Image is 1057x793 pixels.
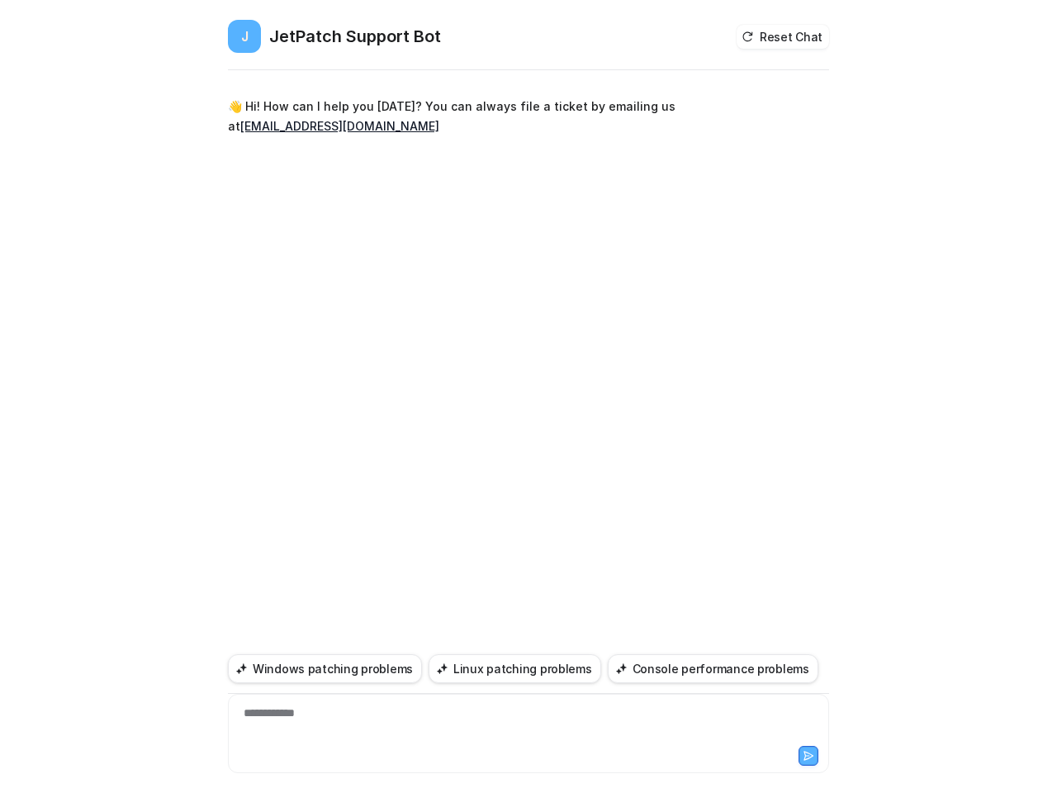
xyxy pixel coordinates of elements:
[228,654,422,683] button: Windows patching problems
[608,654,818,683] button: Console performance problems
[240,119,439,133] a: [EMAIL_ADDRESS][DOMAIN_NAME]
[429,654,601,683] button: Linux patching problems
[228,20,261,53] span: J
[228,97,711,136] p: 👋 Hi! How can I help you [DATE]? You can always file a ticket by emailing us at
[737,25,829,49] button: Reset Chat
[269,25,441,48] h2: JetPatch Support Bot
